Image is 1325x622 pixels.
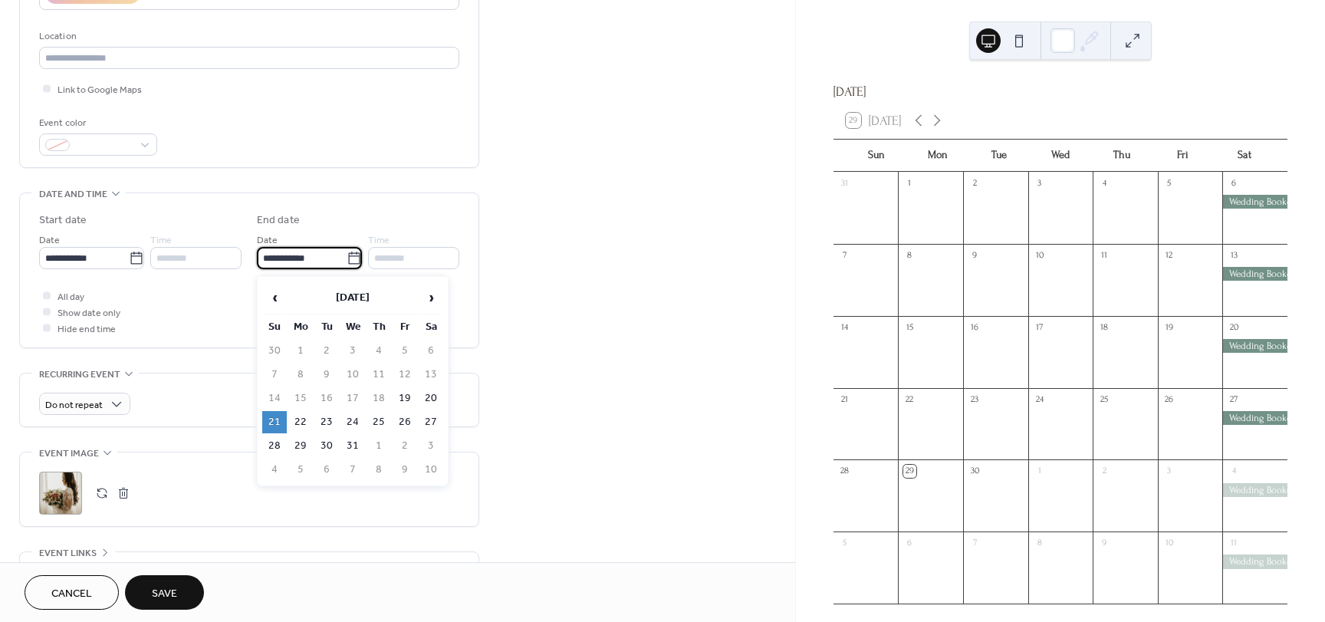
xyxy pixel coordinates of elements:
div: 11 [1228,537,1241,550]
td: 8 [367,459,391,481]
td: 25 [367,411,391,433]
td: 31 [340,435,365,457]
div: 13 [1228,248,1241,262]
td: 19 [393,387,417,410]
div: 22 [903,393,916,406]
span: Do not repeat [45,397,103,414]
div: 23 [968,393,981,406]
div: 29 [903,465,916,478]
div: Thu [1091,140,1152,171]
div: Wedding Booked [1222,267,1287,281]
td: 18 [367,387,391,410]
td: 27 [419,411,443,433]
span: Time [150,232,172,248]
div: Wedding Booked [1222,411,1287,425]
div: 30 [968,465,981,478]
div: Wedding Booked [1222,483,1287,497]
th: [DATE] [288,281,417,314]
td: 17 [340,387,365,410]
div: 1 [903,176,916,189]
div: 8 [1033,537,1046,550]
div: Sat [1214,140,1275,171]
span: Event image [39,446,99,462]
div: 3 [1033,176,1046,189]
div: 14 [838,321,851,334]
td: 7 [262,364,287,386]
div: 12 [1162,248,1175,262]
span: Date [257,232,278,248]
div: 9 [1098,537,1111,550]
div: Fri [1152,140,1214,171]
div: ; [39,472,82,515]
span: Time [368,232,390,248]
span: All day [58,289,84,305]
td: 3 [419,435,443,457]
button: Cancel [25,575,119,610]
div: Wedding Booked [1222,339,1287,353]
td: 15 [288,387,313,410]
div: 26 [1162,393,1175,406]
div: 6 [903,537,916,550]
th: We [340,316,365,338]
button: Save [125,575,204,610]
div: 21 [838,393,851,406]
div: Mon [907,140,968,171]
div: 8 [903,248,916,262]
div: 10 [1033,248,1046,262]
div: 17 [1033,321,1046,334]
div: 5 [1162,176,1175,189]
td: 4 [367,340,391,362]
td: 14 [262,387,287,410]
th: Th [367,316,391,338]
div: Wed [1030,140,1091,171]
span: ‹ [263,282,286,313]
td: 1 [288,340,313,362]
td: 22 [288,411,313,433]
div: 3 [1162,465,1175,478]
div: 27 [1228,393,1241,406]
div: 31 [838,176,851,189]
td: 8 [288,364,313,386]
td: 30 [314,435,339,457]
div: [DATE] [833,82,1287,102]
td: 30 [262,340,287,362]
div: 15 [903,321,916,334]
td: 5 [393,340,417,362]
div: 7 [838,248,851,262]
td: 2 [314,340,339,362]
span: › [419,282,442,313]
td: 5 [288,459,313,481]
td: 1 [367,435,391,457]
td: 12 [393,364,417,386]
div: 7 [968,537,981,550]
td: 9 [314,364,339,386]
div: 10 [1162,537,1175,550]
span: Cancel [51,586,92,602]
div: Start date [39,212,87,229]
td: 21 [262,411,287,433]
th: Mo [288,316,313,338]
div: 2 [968,176,981,189]
div: 4 [1098,176,1111,189]
th: Fr [393,316,417,338]
div: 5 [838,537,851,550]
td: 7 [340,459,365,481]
th: Tu [314,316,339,338]
td: 2 [393,435,417,457]
span: Recurring event [39,367,120,383]
div: 2 [1098,465,1111,478]
td: 26 [393,411,417,433]
div: 1 [1033,465,1046,478]
span: Hide end time [58,321,116,337]
td: 3 [340,340,365,362]
span: Save [152,586,177,602]
th: Su [262,316,287,338]
div: 4 [1228,465,1241,478]
th: Sa [419,316,443,338]
td: 11 [367,364,391,386]
td: 10 [340,364,365,386]
div: ••• [20,552,478,584]
div: End date [257,212,300,229]
td: 10 [419,459,443,481]
td: 23 [314,411,339,433]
